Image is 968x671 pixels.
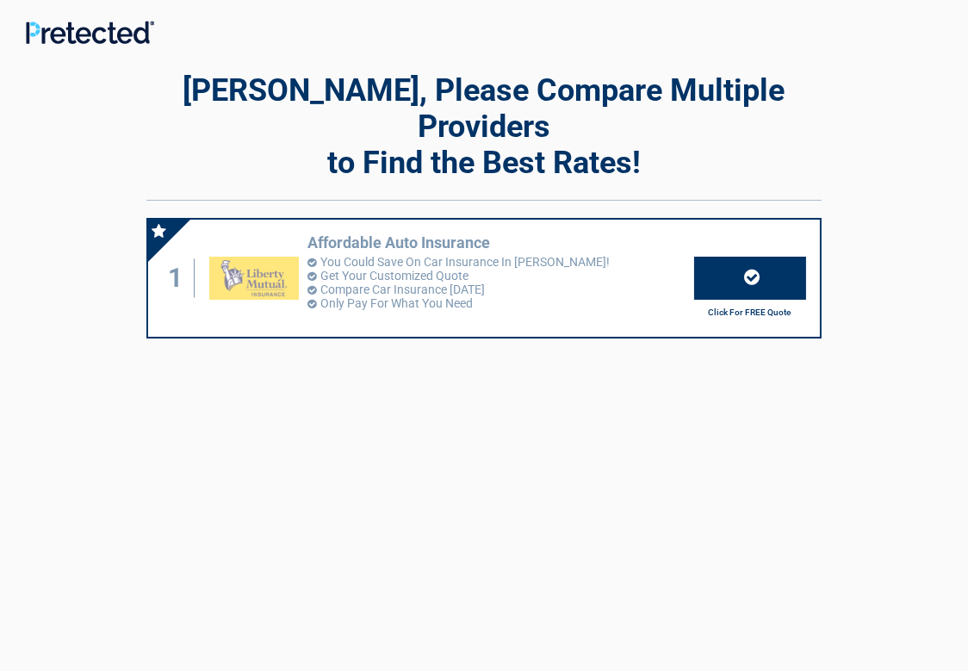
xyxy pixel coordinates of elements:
[146,72,821,181] h2: [PERSON_NAME], Please Compare Multiple Providers to Find the Best Rates!
[209,257,298,300] img: libertymutual's logo
[165,259,195,298] div: 1
[694,308,804,317] h2: Click For FREE Quote
[307,296,694,310] li: Only Pay For What You Need
[307,233,694,252] h3: Affordable Auto Insurance
[307,255,694,269] li: You Could Save On Car Insurance In [PERSON_NAME]!
[307,283,694,296] li: Compare Car Insurance [DATE]
[307,269,694,283] li: Get Your Customized Quote
[26,21,154,44] img: Main Logo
